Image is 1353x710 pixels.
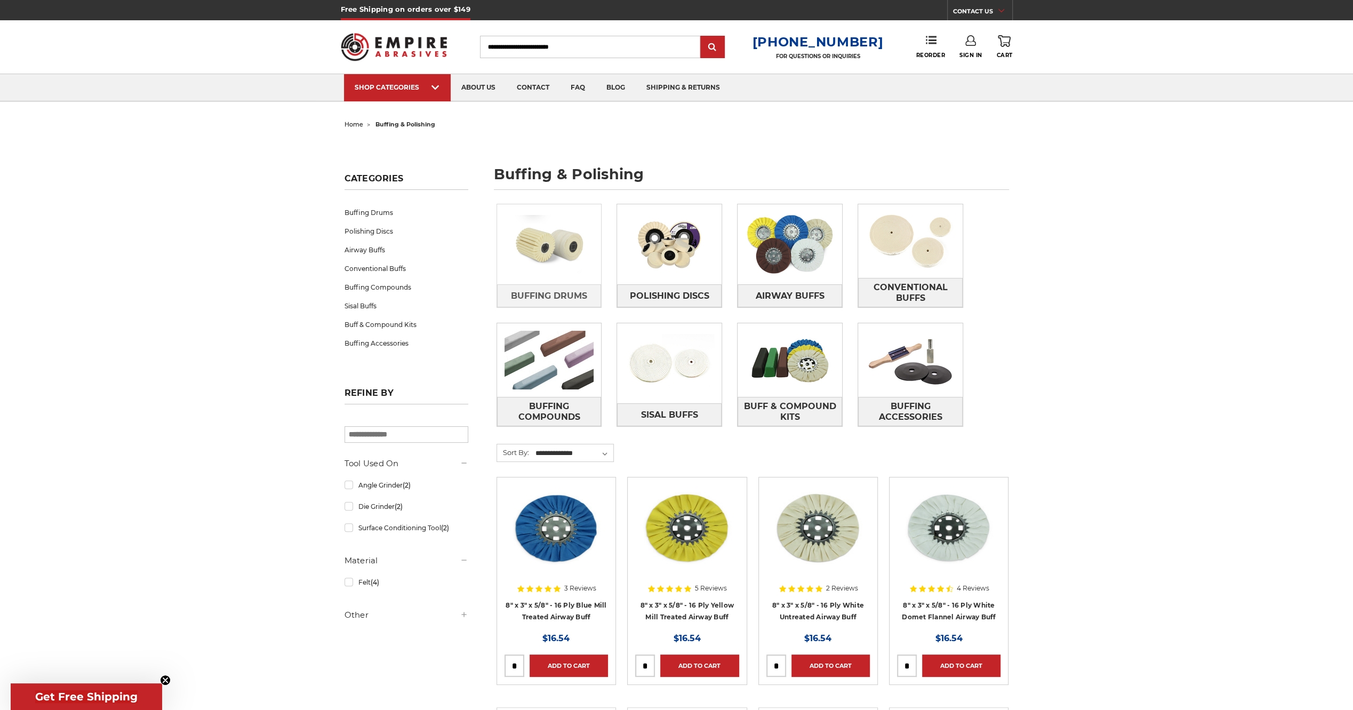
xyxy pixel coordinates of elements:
[506,74,560,101] a: contact
[542,633,570,643] span: $16.54
[996,52,1012,59] span: Cart
[441,524,449,532] span: (2)
[345,259,468,278] a: Conventional Buffs
[345,457,468,470] h5: Tool Used On
[345,334,468,353] a: Buffing Accessories
[996,35,1012,59] a: Cart
[35,690,138,703] span: Get Free Shipping
[345,609,468,621] h5: Other
[375,121,435,128] span: buffing & polishing
[766,485,870,570] img: 8 inch untreated airway buffing wheel
[858,278,963,307] a: Conventional Buffs
[345,518,468,537] a: Surface Conditioning Tool
[494,167,1009,190] h1: buffing & polishing
[345,388,468,404] h5: Refine by
[897,485,1000,570] img: 8 inch white domet flannel airway buffing wheel
[935,633,963,643] span: $16.54
[756,287,824,305] span: Airway Buffs
[341,26,447,68] img: Empire Abrasives
[497,208,602,281] img: Buffing Drums
[953,5,1012,20] a: CONTACT US
[858,397,963,426] a: Buffing Accessories
[858,323,963,397] img: Buffing Accessories
[560,74,596,101] a: faq
[345,476,468,494] a: Angle Grinder
[674,633,701,643] span: $16.54
[530,655,608,677] a: Add to Cart
[355,83,440,91] div: SHOP CATEGORIES
[511,287,587,305] span: Buffing Drums
[345,554,468,567] h5: Material
[766,485,870,621] a: 8 inch untreated airway buffing wheel
[497,444,529,460] label: Sort By:
[617,403,722,426] a: Sisal Buffs
[345,241,468,259] a: Airway Buffs
[345,173,468,190] h5: Categories
[345,121,363,128] a: home
[345,222,468,241] a: Polishing Discs
[635,485,739,570] img: 8 x 3 x 5/8 airway buff yellow mill treatment
[738,397,842,426] a: Buff & Compound Kits
[791,655,870,677] a: Add to Cart
[498,397,601,426] span: Buffing Compounds
[534,445,613,461] select: Sort By:
[897,485,1000,621] a: 8 inch white domet flannel airway buffing wheel
[160,675,171,685] button: Close teaser
[738,323,842,397] img: Buff & Compound Kits
[859,278,962,307] span: Conventional Buffs
[738,208,842,281] img: Airway Buffs
[630,287,709,305] span: Polishing Discs
[636,74,731,101] a: shipping & returns
[617,326,722,400] img: Sisal Buffs
[345,278,468,297] a: Buffing Compounds
[804,633,831,643] span: $16.54
[916,52,945,59] span: Reorder
[641,406,698,424] span: Sisal Buffs
[505,485,608,621] a: blue mill treated 8 inch airway buffing wheel
[451,74,506,101] a: about us
[497,284,602,307] a: Buffing Drums
[497,323,602,397] img: Buffing Compounds
[497,397,602,426] a: Buffing Compounds
[916,35,945,58] a: Reorder
[11,683,162,710] div: Get Free ShippingClose teaser
[345,497,468,516] a: Die Grinder
[345,315,468,334] a: Buff & Compound Kits
[702,37,723,58] input: Submit
[345,297,468,315] a: Sisal Buffs
[959,52,982,59] span: Sign In
[859,397,962,426] span: Buffing Accessories
[596,74,636,101] a: blog
[922,655,1000,677] a: Add to Cart
[505,485,608,570] img: blue mill treated 8 inch airway buffing wheel
[345,573,468,592] a: Felt
[370,578,379,586] span: (4)
[617,284,722,307] a: Polishing Discs
[738,284,842,307] a: Airway Buffs
[635,485,739,621] a: 8 x 3 x 5/8 airway buff yellow mill treatment
[660,655,739,677] a: Add to Cart
[402,481,410,489] span: (2)
[752,34,883,50] a: [PHONE_NUMBER]
[345,203,468,222] a: Buffing Drums
[394,502,402,510] span: (2)
[752,53,883,60] p: FOR QUESTIONS OR INQUIRIES
[617,208,722,281] img: Polishing Discs
[858,204,963,278] img: Conventional Buffs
